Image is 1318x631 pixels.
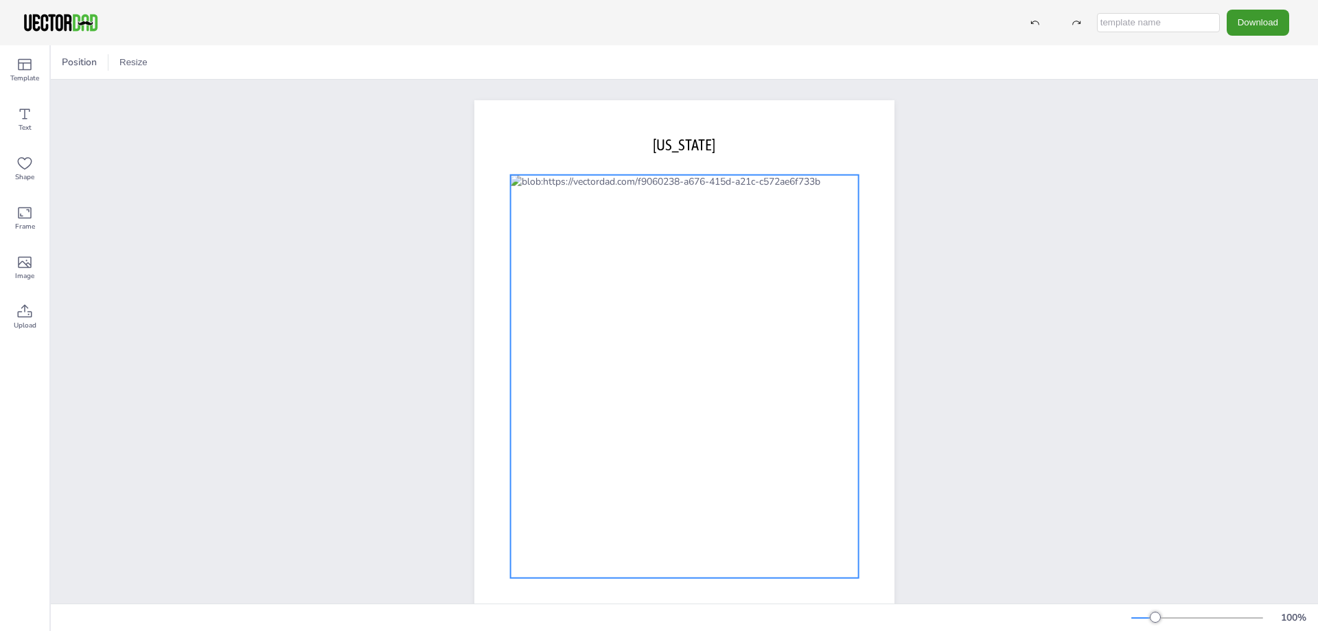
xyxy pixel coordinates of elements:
[15,271,34,282] span: Image
[15,172,34,183] span: Shape
[15,221,35,232] span: Frame
[1277,611,1310,624] div: 100 %
[114,51,153,73] button: Resize
[1227,10,1289,35] button: Download
[1097,13,1220,32] input: template name
[10,73,39,84] span: Template
[59,56,100,69] span: Position
[653,136,715,154] span: [US_STATE]
[22,12,100,33] img: VectorDad-1.png
[14,320,36,331] span: Upload
[19,122,32,133] span: Text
